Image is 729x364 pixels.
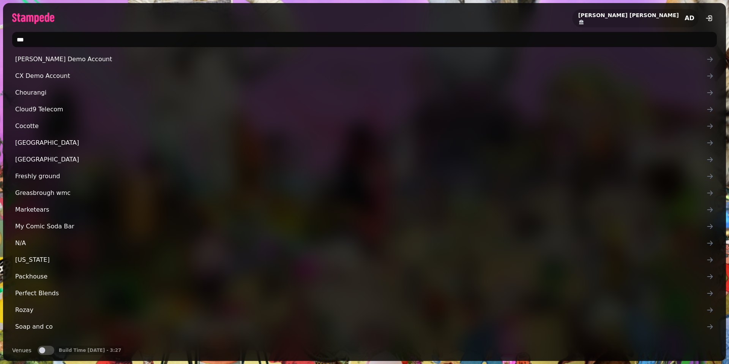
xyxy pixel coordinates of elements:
p: Build Time [DATE] - 3:27 [59,347,121,353]
h2: [PERSON_NAME] [PERSON_NAME] [578,11,679,19]
span: Packhouse [15,272,706,281]
a: CX Demo Account [12,68,717,84]
a: Stampede Root Org [12,336,717,351]
span: [GEOGRAPHIC_DATA] [15,138,706,147]
span: Stampede Root Org [15,339,706,348]
span: N/A [15,239,706,248]
span: Cloud9 Telecom [15,105,706,114]
span: Chourangi [15,88,706,97]
a: Cocotte [12,119,717,134]
span: Cocotte [15,122,706,131]
span: [GEOGRAPHIC_DATA] [15,155,706,164]
a: Rozay [12,302,717,318]
a: N/A [12,236,717,251]
span: CX Demo Account [15,71,706,81]
span: Soap and co [15,322,706,331]
img: logo [12,13,54,24]
a: My Comic Soda Bar [12,219,717,234]
a: Cloud9 Telecom [12,102,717,117]
span: Rozay [15,305,706,315]
a: [GEOGRAPHIC_DATA] [12,135,717,150]
span: Marketears [15,205,706,214]
span: Freshly ground [15,172,706,181]
a: [GEOGRAPHIC_DATA] [12,152,717,167]
span: Greasbrough wmc [15,188,706,198]
span: [US_STATE] [15,255,706,264]
a: Soap and co [12,319,717,334]
a: Marketears [12,202,717,217]
a: Packhouse [12,269,717,284]
span: Perfect Blends [15,289,706,298]
a: Chourangi [12,85,717,100]
a: [US_STATE] [12,252,717,267]
span: AD [685,15,694,21]
a: Freshly ground [12,169,717,184]
a: [PERSON_NAME] Demo Account [12,52,717,67]
a: Perfect Blends [12,286,717,301]
button: logout [702,11,717,26]
span: My Comic Soda Bar [15,222,706,231]
span: [PERSON_NAME] Demo Account [15,55,706,64]
a: Greasbrough wmc [12,185,717,201]
label: Venues [12,346,32,355]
